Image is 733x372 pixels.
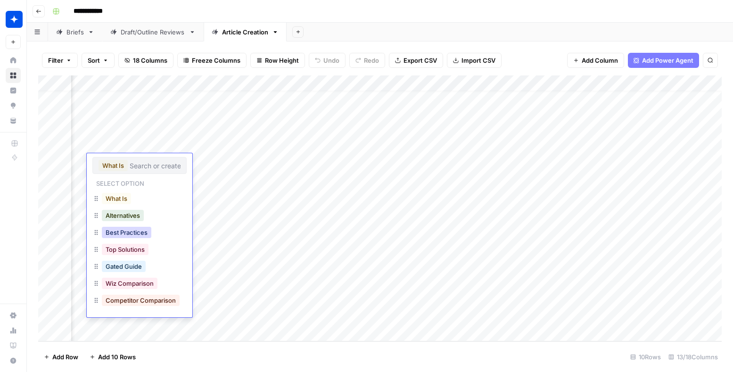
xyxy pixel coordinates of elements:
span: Undo [323,56,339,65]
a: Article Creation [204,23,287,41]
button: Add Power Agent [628,53,699,68]
a: Opportunities [6,98,21,113]
button: Competitor Comparison [102,295,180,306]
button: Filter [42,53,78,68]
button: Workspace: Wiz [6,8,21,31]
div: Gated Guide [92,259,187,276]
button: Help + Support [6,353,21,368]
img: Wiz Logo [6,11,23,28]
div: Competitor Comparison [92,293,187,310]
span: Add 10 Rows [98,352,136,362]
span: Sort [88,56,100,65]
div: 13/18 Columns [665,349,722,364]
input: Search or create [130,161,181,170]
button: Undo [309,53,346,68]
a: Home [6,53,21,68]
a: Settings [6,308,21,323]
p: Select option [92,177,148,188]
div: 10 Rows [626,349,665,364]
button: Gated Guide [102,261,146,272]
button: What Is [102,193,131,204]
span: Filter [48,56,63,65]
a: Browse [6,68,21,83]
span: Import CSV [461,56,495,65]
button: What Is [99,160,128,171]
button: Add 10 Rows [84,349,141,364]
button: Import CSV [447,53,502,68]
a: Draft/Outline Reviews [102,23,204,41]
span: Freeze Columns [192,56,240,65]
button: Row Height [250,53,305,68]
a: Usage [6,323,21,338]
div: Best Practices [92,225,187,242]
a: Learning Hub [6,338,21,353]
button: Sort [82,53,115,68]
span: Add Power Agent [642,56,693,65]
div: Briefs [66,27,84,37]
div: What Is [92,191,187,208]
div: Article Creation [222,27,268,37]
button: Redo [349,53,385,68]
span: Add Column [582,56,618,65]
span: 18 Columns [133,56,167,65]
button: Add Row [38,349,84,364]
a: Briefs [48,23,102,41]
span: Row Height [265,56,299,65]
a: Your Data [6,113,21,128]
div: Wiz Comparison [92,276,187,293]
button: Alternatives [102,210,144,221]
button: Best Practices [102,227,151,238]
button: Wiz Comparison [102,278,157,289]
button: Add Column [567,53,624,68]
span: Add Row [52,352,78,362]
button: Export CSV [389,53,443,68]
span: Export CSV [404,56,437,65]
div: Draft/Outline Reviews [121,27,185,37]
div: Alternatives [92,208,187,225]
button: Top Solutions [102,244,148,255]
span: Redo [364,56,379,65]
button: 18 Columns [118,53,173,68]
a: Insights [6,83,21,98]
button: Freeze Columns [177,53,247,68]
div: Top Solutions [92,242,187,259]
